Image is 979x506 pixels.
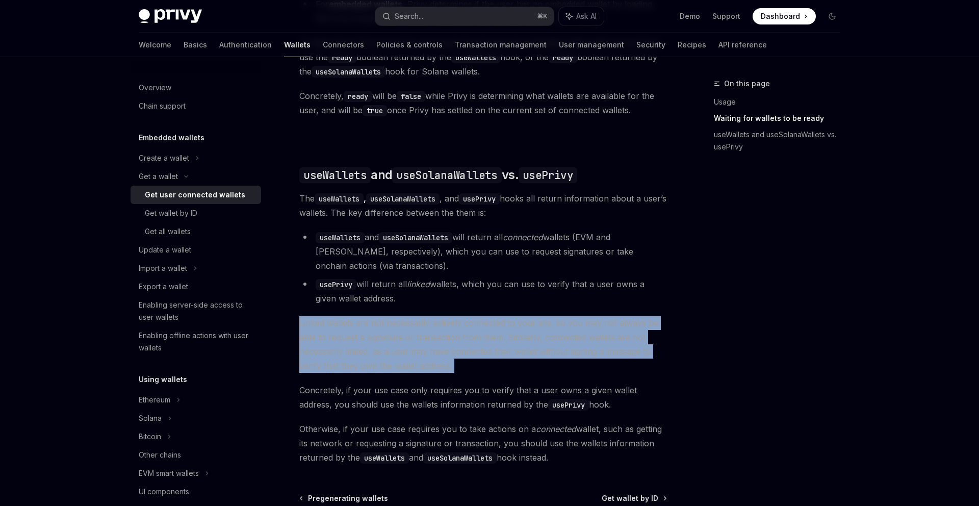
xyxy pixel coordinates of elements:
a: Transaction management [455,33,547,57]
a: Overview [131,79,261,97]
a: Policies & controls [376,33,443,57]
code: usePrivy [519,167,577,183]
code: useWallets [360,452,409,464]
span: Concretely, will be while Privy is determining what wallets are available for the user, and will ... [299,89,667,117]
a: Welcome [139,33,171,57]
code: useSolanaWallets [379,232,452,243]
code: useSolanaWallets [366,193,440,205]
a: Get user connected wallets [131,186,261,204]
span: Pregenerating wallets [308,493,388,503]
code: useWallets [299,167,371,183]
code: useSolanaWallets [423,452,497,464]
code: usePrivy [459,193,500,205]
code: useSolanaWallets [312,66,385,78]
span: Concretely, if your use case only requires you to verify that a user owns a given wallet address,... [299,383,667,412]
a: Waiting for wallets to be ready [714,110,848,127]
a: Security [636,33,665,57]
img: dark logo [139,9,202,23]
em: connected [503,232,543,242]
a: Get wallet by ID [131,204,261,222]
div: Import a wallet [139,262,187,274]
span: Otherwise, if your use case requires you to take actions on a wallet, such as getting its network... [299,422,667,465]
a: UI components [131,483,261,501]
span: Linked wallets are not necessarily actively connected to your site, so you may not always be able... [299,316,667,373]
code: usePrivy [316,279,356,290]
a: Pregenerating wallets [300,493,388,503]
button: Toggle dark mode [824,8,840,24]
div: Get wallet by ID [145,207,197,219]
code: true [363,105,387,116]
code: ready [344,91,372,102]
a: useWallets and useSolanaWallets vs. usePrivy [714,127,848,155]
h5: Using wallets [139,373,187,386]
span: To determine if Privy has fully processed all external and embedded EVM wallet connections, use t... [299,36,667,79]
div: Enabling offline actions with user wallets [139,330,255,354]
span: Dashboard [761,11,800,21]
a: Chain support [131,97,261,115]
span: ⌘ K [537,12,548,20]
a: Wallets [284,33,311,57]
a: Recipes [678,33,706,57]
a: Get all wallets [131,222,261,241]
strong: , [315,193,440,204]
a: Export a wallet [131,277,261,296]
a: Other chains [131,446,261,464]
div: Enabling server-side access to user wallets [139,299,255,323]
div: Get all wallets [145,225,191,238]
div: Chain support [139,100,186,112]
span: The , and hooks all return information about a user’s wallets. The key difference between the the... [299,191,667,220]
span: On this page [724,78,770,90]
button: Search...⌘K [375,7,554,26]
code: useWallets [451,52,500,63]
span: Get wallet by ID [602,493,658,503]
em: connected [536,424,576,434]
code: ready [328,52,356,63]
div: Create a wallet [139,152,189,164]
code: useSolanaWallets [392,167,501,183]
a: Enabling offline actions with user wallets [131,326,261,357]
a: Authentication [219,33,272,57]
div: Get a wallet [139,170,178,183]
a: Basics [184,33,207,57]
div: Update a wallet [139,244,191,256]
span: Ask AI [576,11,597,21]
button: Ask AI [559,7,604,26]
a: Get wallet by ID [602,493,666,503]
div: EVM smart wallets [139,467,199,479]
div: Overview [139,82,171,94]
a: Dashboard [753,8,816,24]
div: Export a wallet [139,281,188,293]
code: usePrivy [548,399,589,411]
div: Get user connected wallets [145,189,245,201]
h5: Embedded wallets [139,132,204,144]
a: Connectors [323,33,364,57]
div: Bitcoin [139,431,161,443]
li: will return all wallets, which you can use to verify that a user owns a given wallet address. [299,277,667,306]
div: Search... [395,10,423,22]
div: Solana [139,412,162,424]
a: Update a wallet [131,241,261,259]
li: and will return all wallets (EVM and [PERSON_NAME], respectively), which you can use to request s... [299,230,667,273]
div: Other chains [139,449,181,461]
a: Enabling server-side access to user wallets [131,296,261,326]
div: UI components [139,486,189,498]
div: Ethereum [139,394,170,406]
a: Usage [714,94,848,110]
code: useWallets [316,232,365,243]
a: API reference [718,33,767,57]
code: false [397,91,425,102]
span: and vs. [299,167,577,183]
code: ready [549,52,577,63]
a: User management [559,33,624,57]
a: Demo [680,11,700,21]
a: Support [712,11,740,21]
em: linked [407,279,430,289]
code: useWallets [315,193,364,205]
